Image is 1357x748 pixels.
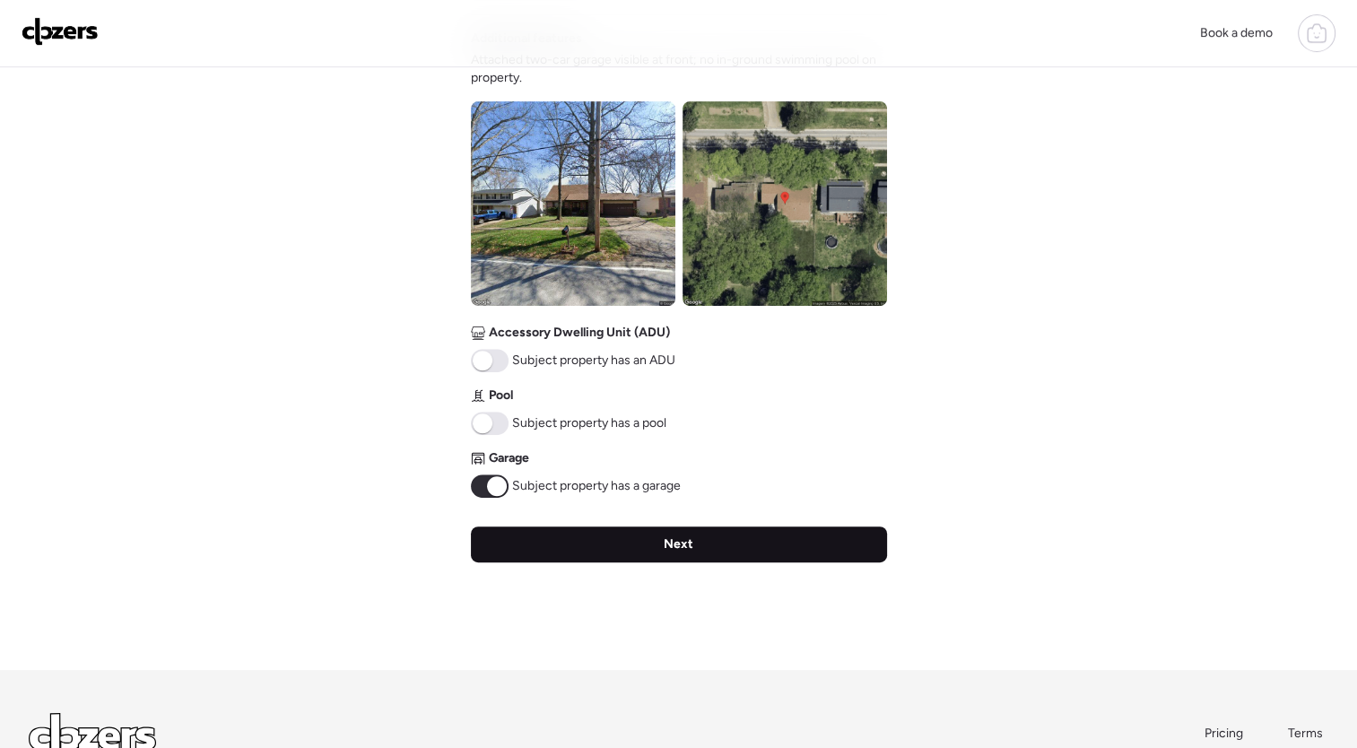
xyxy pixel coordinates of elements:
span: Subject property has an ADU [512,352,675,370]
span: Garage [489,449,529,467]
span: Attached two-car garage visible at front; no in-ground swimming pool on property. [471,51,887,87]
span: Book a demo [1200,25,1273,40]
span: Next [664,535,693,553]
span: Pool [489,387,513,404]
img: Logo [22,17,99,46]
a: Pricing [1205,725,1245,743]
span: Subject property has a pool [512,414,666,432]
span: Terms [1288,726,1323,741]
a: Terms [1288,725,1328,743]
span: Pricing [1205,726,1243,741]
span: Subject property has a garage [512,477,681,495]
span: Accessory Dwelling Unit (ADU) [489,324,670,342]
